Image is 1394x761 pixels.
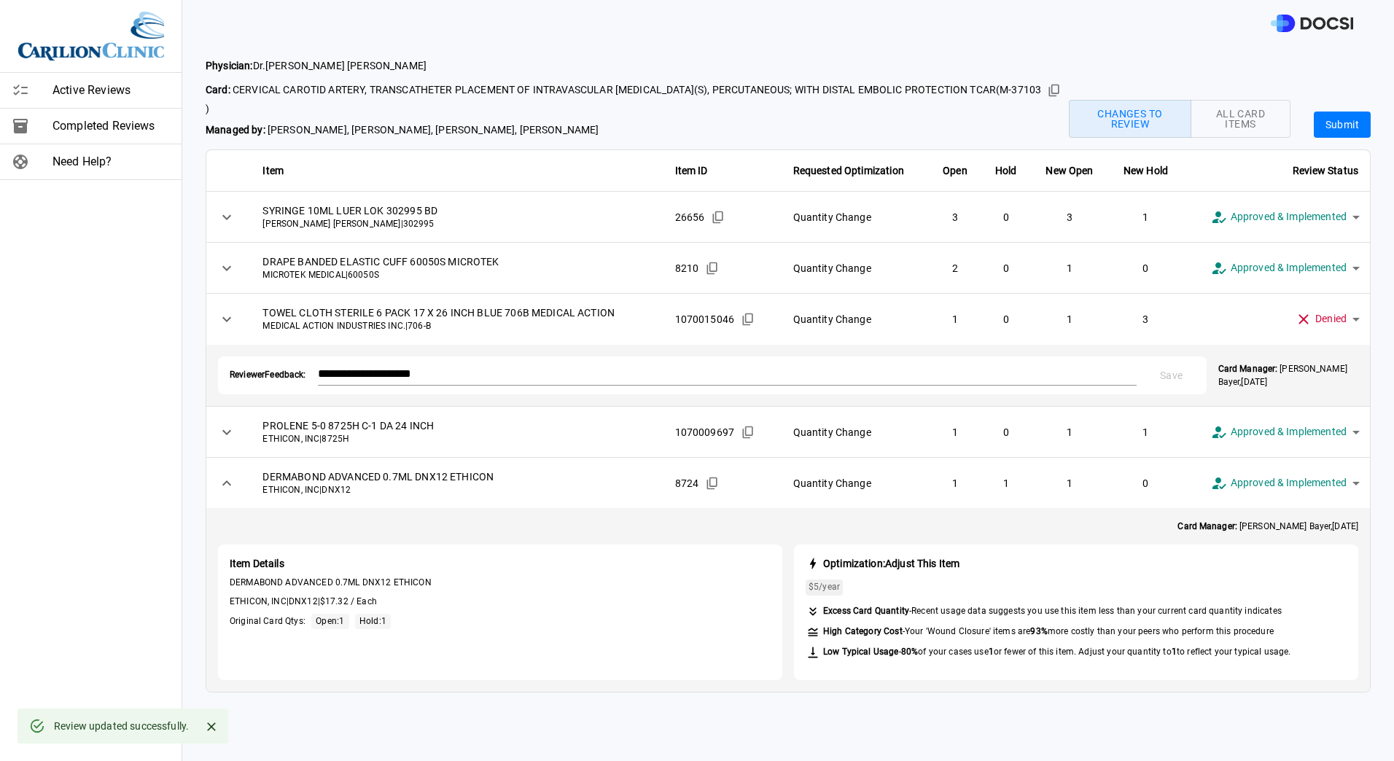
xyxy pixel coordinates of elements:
span: [PERSON_NAME] [PERSON_NAME] | 302995 [262,218,651,230]
span: Item Details [230,556,771,571]
button: Copied! [701,472,723,494]
span: DERMABOND ADVANCED 0.7ML DNX12 ETHICON [262,469,651,484]
td: 0 [1108,243,1183,294]
td: 2 [929,243,981,294]
span: Open: 1 [316,616,344,626]
span: Hold: 1 [359,616,386,626]
span: PROLENE 5-0 8725H C-1 DA 24 INCH [262,418,651,433]
td: 1 [1031,243,1109,294]
strong: New Open [1045,165,1093,176]
span: Active Reviews [52,82,170,99]
span: Denied [1315,311,1347,327]
strong: 93 % [1030,626,1047,636]
p: [PERSON_NAME] Bayer , [DATE] [1218,362,1358,389]
span: /year [809,581,840,593]
td: Quantity Change [782,294,929,345]
span: [PERSON_NAME], [PERSON_NAME], [PERSON_NAME], [PERSON_NAME] [206,122,1069,138]
span: Approved & Implemented [1231,475,1347,491]
span: 26656 [675,210,705,225]
span: Your ' Wound Closure ' items are more costly than your peers who perform this procedure [905,626,1274,636]
span: Approved & Implemented [1231,424,1347,440]
strong: Hold [995,165,1017,176]
td: 1 [981,458,1031,509]
p: [PERSON_NAME] Bayer , [DATE] [1177,520,1358,533]
span: Approved & Implemented [1231,259,1347,276]
span: $5 [809,582,819,592]
span: Original Card Qtys: [230,615,305,628]
strong: Card Manager: [1177,521,1237,531]
span: MEDICAL ACTION INDUSTRIES INC. | 706-B [262,320,651,332]
strong: Card: [206,84,230,95]
span: 8210 [675,261,699,276]
span: DRAPE BANDED ELASTIC CUFF 60050S MICROTEK [262,254,651,269]
span: Dr. [PERSON_NAME] [PERSON_NAME] [206,58,1069,74]
strong: Requested Optimization [793,165,904,176]
span: ETHICON, INC | DNX12 [262,484,651,496]
img: Site Logo [18,12,164,61]
td: 1 [1108,192,1183,243]
td: 3 [1108,294,1183,345]
strong: Review Status [1293,165,1358,176]
td: 0 [981,192,1031,243]
td: 1 [929,294,981,345]
span: - Recent usage data suggests you use this item less than your current card quantity indicates [823,605,1282,617]
button: Copied! [701,257,723,279]
td: 1 [1031,458,1109,509]
strong: Open [943,165,967,176]
strong: Physician: [206,60,253,71]
strong: New Hold [1124,165,1168,176]
td: 1 [1108,407,1183,458]
td: 0 [1108,458,1183,509]
td: 0 [981,294,1031,345]
span: - [823,625,1274,638]
span: MICROTEK MEDICAL | 60050S [262,269,651,281]
span: Reviewer Feedback: [230,369,306,381]
span: 8724 [675,476,699,491]
td: Quantity Change [782,243,929,294]
button: Submit [1314,112,1371,138]
td: 0 [981,407,1031,458]
span: - [823,646,1290,658]
span: $17.32 / Each [320,596,377,606]
span: Completed Reviews [52,117,170,135]
strong: Item ID [675,165,708,176]
td: 1 [929,458,981,509]
strong: Excess Card Quantity [823,606,909,616]
span: Approved & Implemented [1231,208,1347,225]
span: ETHICON, INC | DNX12 | [230,596,771,608]
strong: 1 [989,647,994,657]
button: Copied! [737,421,759,443]
button: All Card Items [1191,100,1290,138]
button: Copied! [707,206,729,228]
strong: Card Manager: [1218,364,1277,374]
td: 3 [929,192,981,243]
button: Copied! [737,308,759,330]
img: DOCSI Logo [1271,15,1353,33]
td: 1 [929,407,981,458]
span: Need Help? [52,153,170,171]
strong: Optimization: Adjust This Item [823,558,959,569]
strong: 80% [901,647,918,657]
strong: Managed by: [206,124,265,136]
td: Quantity Change [782,407,929,458]
span: 1070009697 [675,425,735,440]
span: ETHICON, INC | 8725H [262,433,651,445]
button: Changes to Review [1069,100,1192,138]
td: 3 [1031,192,1109,243]
strong: 1 [1172,647,1177,657]
td: Quantity Change [782,458,929,509]
span: DERMABOND ADVANCED 0.7ML DNX12 ETHICON [230,577,771,589]
td: 1 [1031,294,1109,345]
td: Quantity Change [782,192,929,243]
div: Review updated successfully. [54,713,189,739]
strong: Low Typical Usage [823,647,899,657]
strong: High Category Cost [823,626,903,636]
span: 1070015046 [675,312,735,327]
button: Close [200,716,222,738]
td: 0 [981,243,1031,294]
strong: Item [262,165,284,176]
span: TOWEL CLOTH STERILE 6 PACK 17 X 26 INCH BLUE 706B MEDICAL ACTION [262,305,651,320]
td: 1 [1031,407,1109,458]
span: CERVICAL CAROTID ARTERY, TRANSCATHETER PLACEMENT OF INTRAVASCULAR [MEDICAL_DATA](S), PERCUTANEOUS... [206,79,1069,117]
span: SYRINGE 10ML LUER LOK 302995 BD [262,203,651,218]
